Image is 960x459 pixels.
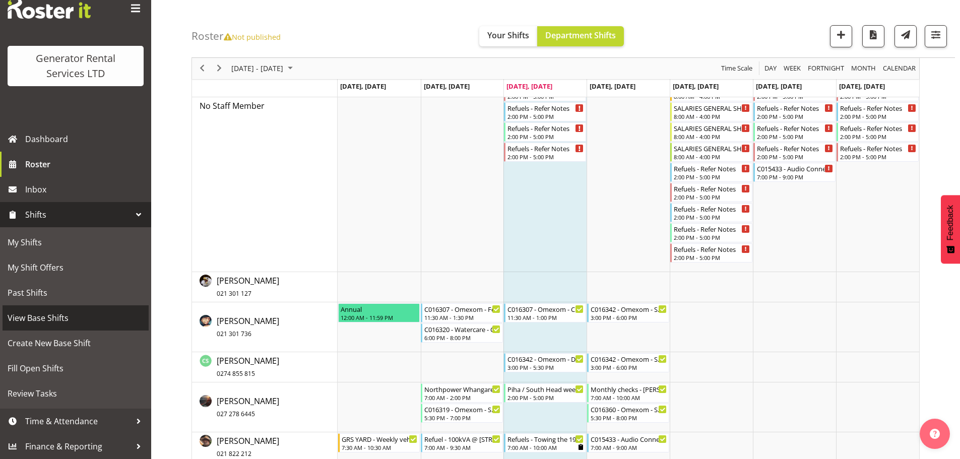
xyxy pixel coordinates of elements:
div: C016342 - Omexom - Shutdown & collect the 3 x 200kVA skids from [GEOGRAPHIC_DATA]. Soundproofing ... [591,304,667,314]
div: No Staff Member"s event - Refuels - Refer Notes Begin From Saturday, October 11, 2025 at 2:00:00 ... [753,102,836,121]
div: Chris Fry"s event - C016319 - Omexom - Shutdown & collect the 2 x 30kVAs from Murrays Bay / Maira... [421,404,503,423]
span: Create New Base Shift [8,336,144,351]
div: No Staff Member"s event - Refuels - Refer Notes Begin From Friday, October 10, 2025 at 2:00:00 PM... [670,243,752,263]
button: Fortnight [806,62,846,75]
span: 027 278 6445 [217,410,255,418]
span: Day [763,62,778,75]
a: Past Shifts [3,280,149,305]
div: No Staff Member"s event - Refuels - Refer Notes Begin From Friday, October 10, 2025 at 2:00:00 PM... [670,183,752,202]
div: Refuels - Refer Notes [674,224,750,234]
div: Caleb Phillips"s event - Annual Begin From Monday, October 6, 2025 at 12:00:00 AM GMT+13:00 Ends ... [338,303,420,322]
a: [PERSON_NAME]027 278 6445 [217,395,279,419]
span: My Shift Offers [8,260,144,275]
div: C016342 - Omexom - Deliver, fence , soundproof, fit exhaust stack and liven the last 200kVA skid ... [507,354,584,364]
span: 021 301 127 [217,289,251,298]
div: Chris Fry"s event - Monthly checks - John Holland site at 933 Paerata road, Paerata. Call Tim War... [587,383,669,403]
div: Chris Fry"s event - Piha / South Head weekly checks Begin From Wednesday, October 8, 2025 at 2:00... [504,383,586,403]
div: Refuels - Refer Notes [840,123,916,133]
a: Fill Open Shifts [3,356,149,381]
div: October 06 - 12, 2025 [228,58,299,79]
div: Refuels - Refer Notes [507,123,584,133]
span: Department Shifts [545,30,616,41]
div: C015433 - Audio Connect - Deliver 20kva -[GEOGRAPHIC_DATA] [STREET_ADDRESS][GEOGRAPHIC_DATA] 8am ... [591,434,667,444]
div: 3:00 PM - 5:30 PM [507,363,584,371]
div: Refuels - Towing the 1900ltr fuel trailer [507,434,584,444]
div: C016307 - Omexom - Fence off 2 poles + civil works at [GEOGRAPHIC_DATA] 12 pm onsite, contact per... [424,304,500,314]
span: [DATE], [DATE] [340,82,386,91]
button: Timeline Day [763,62,779,75]
div: GRS YARD - Weekly vehicle / truck checks (WOF, COF, RUC etc) [342,434,418,444]
a: View Base Shifts [3,305,149,331]
div: SALARIES GENERAL SHIFT (LEAVE ALONE) [674,143,750,153]
div: C015433 - Audio Connect - Collect the 20kVA from Mangere 8 pm onsite. Contact person Raj [PHONE_N... [757,163,833,173]
div: Annual [341,304,418,314]
div: Carl Shoebridge"s event - C016342 - Omexom - Deliver, fence , soundproof, fit exhaust stack and l... [504,353,586,372]
div: Caleb Phillips"s event - C016342 - Omexom - Shutdown & collect the 3 x 200kVA skids from Northcro... [587,303,669,322]
span: Review Tasks [8,386,144,401]
span: Your Shifts [487,30,529,41]
span: Month [850,62,877,75]
div: 2:00 PM - 5:00 PM [840,153,916,161]
div: Piha / South Head weekly checks [507,384,584,394]
div: No Staff Member"s event - Refuels - Refer Notes Begin From Wednesday, October 8, 2025 at 2:00:00 ... [504,143,586,162]
div: 2:00 PM - 5:00 PM [674,213,750,221]
div: Colin Crenfeldt"s event - Refuel - 100kVA @ 102A Kidd Road, Kingseat Begin From Tuesday, October ... [421,433,503,452]
span: [DATE], [DATE] [424,82,470,91]
span: Time & Attendance [25,414,131,429]
div: Caleb Phillips"s event - C016320 - Watercare - Collect the 300kVA skid + cables from Westgate. 6.... [421,323,503,343]
div: 2:00 PM - 5:00 PM [507,133,584,141]
span: [DATE], [DATE] [756,82,802,91]
div: No Staff Member"s event - SALARIES GENERAL SHIFT (LEAVE ALONE) Begin From Friday, October 10, 202... [670,102,752,121]
button: Your Shifts [479,26,537,46]
div: next period [211,58,228,79]
div: Refuels - Refer Notes [757,123,833,133]
div: No Staff Member"s event - Refuels - Refer Notes Begin From Wednesday, October 8, 2025 at 2:00:00 ... [504,122,586,142]
div: SALARIES GENERAL SHIFT (LEAVE ALONE) [674,123,750,133]
div: Caleb Phillips"s event - C016307 - Omexom - Fence off 2 poles + civil works at Inland Rd, Helensv... [421,303,503,322]
button: Add a new shift [830,25,852,47]
div: 6:00 PM - 8:00 PM [424,334,500,342]
span: [PERSON_NAME] [217,435,279,458]
div: No Staff Member"s event - Refuels - Refer Notes Begin From Sunday, October 12, 2025 at 2:00:00 PM... [837,102,919,121]
span: No Staff Member [200,100,265,111]
div: 2:00 PM - 5:00 PM [507,112,584,120]
span: Feedback [946,205,955,240]
div: No Staff Member"s event - Refuels - Refer Notes Begin From Saturday, October 11, 2025 at 2:00:00 ... [753,122,836,142]
div: C016307 - Omexom - Collect the fencing around the 2 poles + civil works at [GEOGRAPHIC_DATA], [GE... [507,304,584,314]
span: Shifts [25,207,131,222]
button: Timeline Month [850,62,878,75]
span: [PERSON_NAME] [217,315,279,339]
div: 7:00 AM - 10:00 AM [507,443,584,451]
div: 2:00 PM - 5:00 PM [840,133,916,141]
span: Finance & Reporting [25,439,131,454]
h4: Roster [191,30,281,42]
span: calendar [882,62,917,75]
a: My Shifts [3,230,149,255]
div: No Staff Member"s event - Refuels - Refer Notes Begin From Wednesday, October 8, 2025 at 2:00:00 ... [504,102,586,121]
div: 3:00 PM - 6:00 PM [591,363,667,371]
div: 5:30 PM - 7:00 PM [424,414,500,422]
div: No Staff Member"s event - C015433 - Audio Connect - Collect the 20kVA from Mangere 8 pm onsite. C... [753,163,836,182]
button: October 2025 [230,62,297,75]
td: Chris Fry resource [192,382,338,432]
div: No Staff Member"s event - SALARIES GENERAL SHIFT (LEAVE ALONE) Begin From Friday, October 10, 202... [670,143,752,162]
div: Refuels - Refer Notes [507,103,584,113]
div: 2:00 PM - 5:00 PM [674,193,750,201]
div: 7:00 AM - 9:00 AM [591,443,667,451]
div: No Staff Member"s event - Refuels - Refer Notes Begin From Sunday, October 12, 2025 at 2:00:00 PM... [837,143,919,162]
div: 8:00 AM - 4:00 PM [674,112,750,120]
span: 0274 855 815 [217,369,255,378]
span: Fill Open Shifts [8,361,144,376]
span: 021 301 736 [217,330,251,338]
div: 3:00 PM - 6:00 PM [591,313,667,321]
button: Previous [196,62,209,75]
a: [PERSON_NAME]0274 855 815 [217,355,279,379]
div: Refuels - Refer Notes [840,143,916,153]
div: No Staff Member"s event - Refuels - Refer Notes Begin From Saturday, October 11, 2025 at 2:00:00 ... [753,143,836,162]
div: No Staff Member"s event - Refuels - Refer Notes Begin From Sunday, October 12, 2025 at 2:00:00 PM... [837,122,919,142]
div: 8:00 AM - 4:00 PM [674,133,750,141]
div: Refuels - Refer Notes [757,143,833,153]
div: Refuels - Refer Notes [674,183,750,193]
span: [PERSON_NAME] [217,355,279,378]
button: Send a list of all shifts for the selected filtered period to all rostered employees. [894,25,917,47]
